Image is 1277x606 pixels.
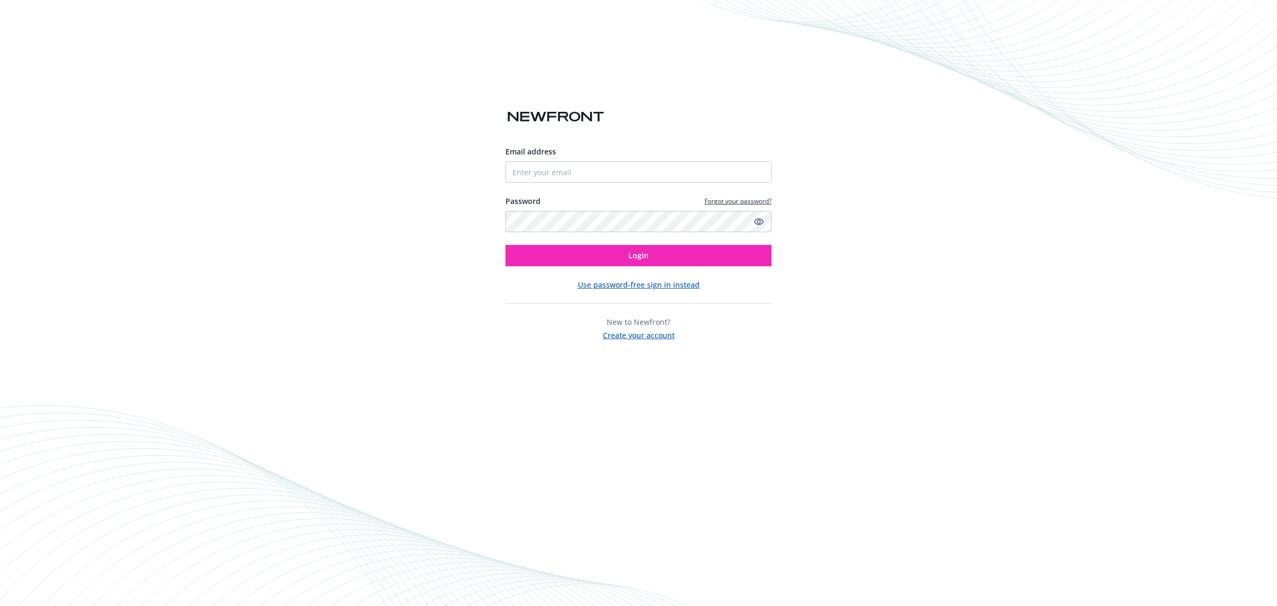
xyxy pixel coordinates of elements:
[505,211,772,232] input: Enter your password
[704,196,772,206] a: Forgot your password?
[505,108,606,126] img: Newfront logo
[578,279,700,290] button: Use password-free sign in instead
[607,317,670,327] span: New to Newfront?
[628,250,649,260] span: Login
[603,327,675,341] button: Create your account
[505,161,772,183] input: Enter your email
[752,215,765,228] a: Show password
[505,146,556,157] span: Email address
[505,195,541,207] label: Password
[505,245,772,266] button: Login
